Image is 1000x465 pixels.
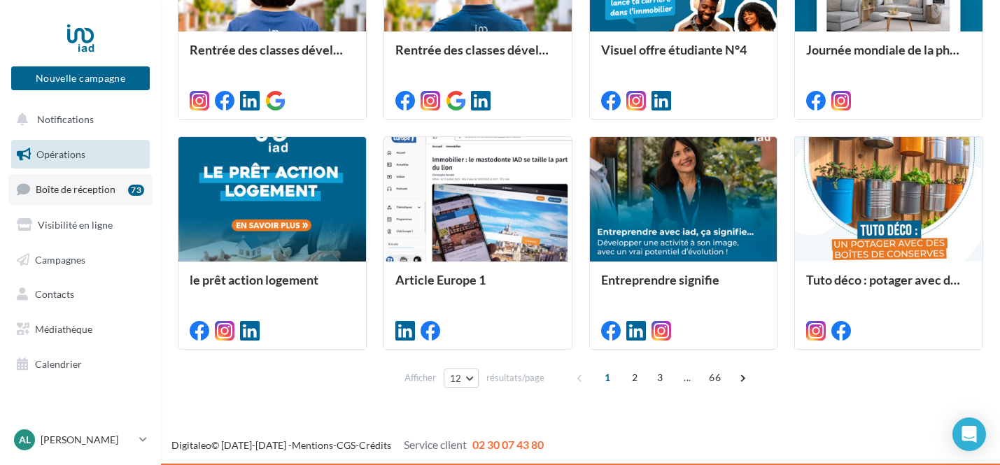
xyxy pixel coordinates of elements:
[171,439,211,451] a: Digitaleo
[806,273,971,301] div: Tuto déco : potager avec des boites de conserves
[649,366,671,389] span: 3
[601,273,766,301] div: Entreprendre signifie
[952,417,986,451] div: Open Intercom Messenger
[624,366,646,389] span: 2
[11,66,150,90] button: Nouvelle campagne
[35,253,85,265] span: Campagnes
[703,366,726,389] span: 66
[19,433,31,447] span: Al
[395,43,561,71] div: Rentrée des classes développement (conseiller)
[8,105,147,134] button: Notifications
[190,43,355,71] div: Rentrée des classes développement (conseillère)
[8,280,153,309] a: Contacts
[337,439,355,451] a: CGS
[35,358,82,370] span: Calendrier
[11,427,150,453] a: Al [PERSON_NAME]
[35,288,74,300] span: Contacts
[359,439,391,451] a: Crédits
[38,219,113,231] span: Visibilité en ligne
[8,315,153,344] a: Médiathèque
[8,174,153,204] a: Boîte de réception73
[395,273,561,301] div: Article Europe 1
[8,245,153,275] a: Campagnes
[36,183,115,195] span: Boîte de réception
[35,323,92,335] span: Médiathèque
[36,148,85,160] span: Opérations
[486,371,544,385] span: résultats/page
[596,366,619,389] span: 1
[171,439,544,451] span: © [DATE]-[DATE] - - -
[472,438,544,451] span: 02 30 07 43 80
[601,43,766,71] div: Visuel offre étudiante N°4
[8,210,153,240] a: Visibilité en ligne
[8,350,153,379] a: Calendrier
[404,438,467,451] span: Service client
[292,439,333,451] a: Mentions
[806,43,971,71] div: Journée mondiale de la photographie
[404,371,436,385] span: Afficher
[41,433,134,447] p: [PERSON_NAME]
[676,366,698,389] span: ...
[128,185,144,196] div: 73
[37,113,94,125] span: Notifications
[8,140,153,169] a: Opérations
[450,373,462,384] span: 12
[190,273,355,301] div: le prêt action logement
[444,369,479,388] button: 12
